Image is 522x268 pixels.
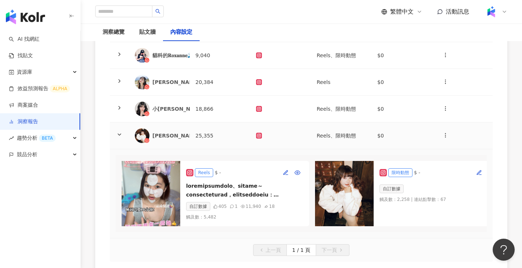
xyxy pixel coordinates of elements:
div: 觸及數 ： 5,482 [186,214,216,220]
div: Reels [195,168,213,177]
div: 限時動態 [388,168,412,177]
a: 效益預測報告ALPHA [9,85,70,92]
div: $ - [414,169,420,176]
span: | [411,196,412,203]
td: 18,866 [190,96,251,122]
td: $0 [371,96,432,122]
img: KOL Avatar [135,48,149,63]
td: Reels、限時動態 [311,42,372,69]
span: 資源庫 [17,64,32,80]
div: 觸及數 ： 2,258 連結點擊數 ： 67 [380,196,446,203]
td: Reels、限時動態 [311,122,372,149]
div: 貼文牆 [139,28,156,37]
div: 貓科的𝐑𝐨𝐱𝐚𝐧𝐧𝐞🌊 [152,52,193,59]
td: 9,040 [190,42,251,69]
div: 自訂數據 [186,202,210,211]
td: Reels、限時動態 [311,96,372,122]
button: 上一頁 [253,244,287,256]
img: KOL Avatar [135,75,149,89]
span: 繁體中文 [390,8,414,16]
div: 自訂數據 [380,184,404,193]
img: KOL Avatar [135,128,149,143]
a: searchAI 找網紅 [9,36,40,43]
div: BETA [39,135,56,142]
img: KOL Avatar [135,102,149,116]
img: post-image [315,161,374,226]
img: logo [6,10,45,24]
span: 競品分析 [17,146,37,163]
img: Kolr%20app%20icon%20%281%29.png [484,5,498,19]
div: $ - [215,169,221,176]
span: search [155,9,160,14]
a: 商案媒合 [9,102,38,109]
td: $0 [371,69,432,96]
span: rise [9,136,14,141]
td: $0 [371,122,432,149]
td: $0 [371,42,432,69]
div: 內容設定 [170,28,192,37]
span: 趨勢分析 [17,130,56,146]
div: [PERSON_NAME][PERSON_NAME] [152,132,248,139]
td: 20,384 [190,69,251,96]
img: post-image [122,161,180,226]
span: 活動訊息 [446,8,469,15]
div: [PERSON_NAME] [152,78,200,86]
div: 1 [235,203,238,210]
td: Reels [311,69,372,96]
div: 小[PERSON_NAME] [152,105,205,113]
button: 1 / 1 頁 [286,244,316,256]
div: 洞察總覽 [103,28,125,37]
div: loremipsumdolo、sitame～ consecteturad，elitseddoeiu： 🌿 3. tempori utla＋etdoL＋mag aliquaen，admini！ ☁... [186,181,303,199]
a: 洞察報告 [9,118,38,125]
a: 找貼文 [9,52,33,59]
td: 25,355 [190,122,251,149]
iframe: Help Scout Beacon - Open [493,239,515,261]
div: 18 [269,203,275,210]
button: 下一頁 [316,244,349,256]
div: 11,940 [246,203,261,210]
div: 405 [218,203,227,210]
